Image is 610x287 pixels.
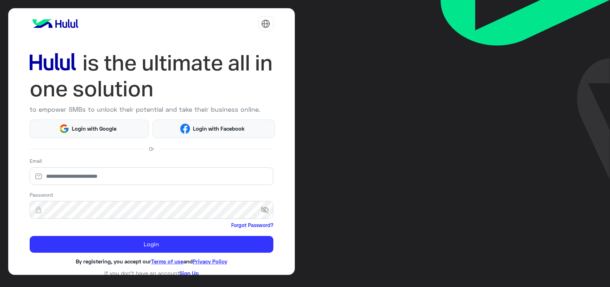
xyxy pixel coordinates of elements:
[151,258,183,265] a: Terms of use
[231,221,273,229] a: Forgot Password?
[30,120,149,138] button: Login with Google
[59,124,69,134] img: Google
[76,258,151,265] span: By registering, you accept our
[183,258,193,265] span: and
[30,157,42,165] label: Email
[180,124,190,134] img: Facebook
[30,16,81,31] img: logo
[30,191,53,198] label: Password
[149,145,154,152] span: Or
[179,270,199,276] a: Sign Up
[261,19,270,28] img: tab
[30,105,273,114] p: to empower SMBs to unlock their potential and take their business online.
[153,120,274,138] button: Login with Facebook
[30,173,48,180] img: email
[30,236,273,253] button: Login
[30,270,273,276] h6: If you don’t have an account
[30,50,273,102] img: hululLoginTitle_EN.svg
[190,125,247,133] span: Login with Facebook
[261,203,273,216] span: visibility_off
[193,258,227,265] a: Privacy Policy
[69,125,119,133] span: Login with Google
[30,206,48,213] img: lock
